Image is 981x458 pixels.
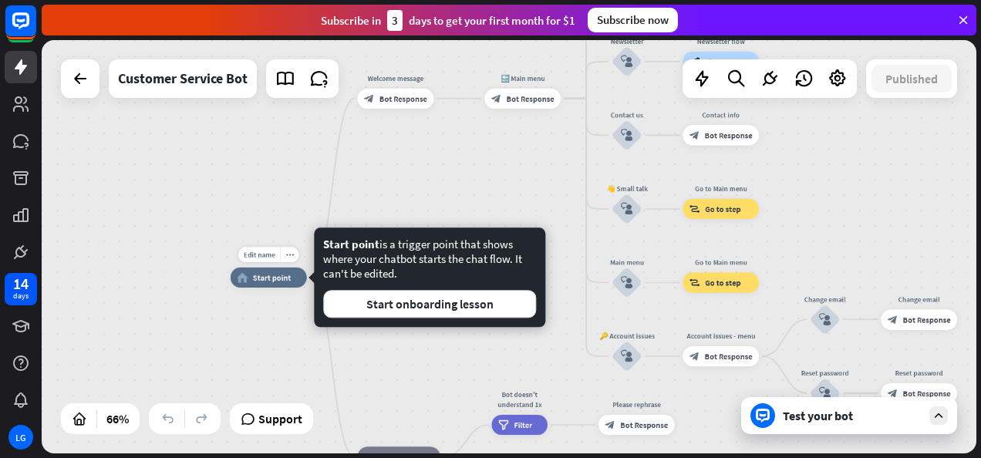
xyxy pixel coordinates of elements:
[705,56,722,66] span: Flow
[794,368,855,378] div: Reset password
[903,388,951,398] span: Bot Response
[379,93,427,103] span: Bot Response
[244,250,275,259] span: Edit name
[819,387,831,399] i: block_user_input
[675,258,767,268] div: Go to Main menu
[596,331,657,341] div: 🔑 Account issues
[258,406,302,431] span: Support
[507,93,555,103] span: Bot Response
[689,130,700,140] i: block_bot_response
[621,56,633,68] i: block_user_input
[903,315,951,325] span: Bot Response
[819,313,831,325] i: block_user_input
[12,6,59,52] button: Open LiveChat chat widget
[675,184,767,194] div: Go to Main menu
[8,425,33,450] div: LG
[588,8,678,32] div: Subscribe now
[596,184,657,194] div: 👋 Small talk
[591,399,683,409] div: Please rephrase
[498,419,509,429] i: filter
[705,351,753,361] span: Bot Response
[621,130,633,142] i: block_user_input
[364,93,374,103] i: block_bot_response
[689,204,700,214] i: block_goto
[871,65,952,93] button: Published
[888,388,898,398] i: block_bot_response
[675,331,767,341] div: Account issues - menu
[514,419,533,429] span: Filter
[5,273,37,305] a: 14 days
[253,272,291,282] span: Start point
[477,73,568,83] div: 🔙 Main menu
[102,406,133,431] div: 66%
[689,56,700,66] i: builder_tree
[675,36,767,46] div: Newsletter flow
[689,351,700,361] i: block_bot_response
[596,109,657,120] div: Contact us
[13,291,29,301] div: days
[873,294,965,304] div: Change email
[675,109,767,120] div: Contact info
[387,10,403,31] div: 3
[705,204,740,214] span: Go to step
[321,10,575,31] div: Subscribe in days to get your first month for $1
[794,294,855,304] div: Change email
[285,251,294,258] i: more_horiz
[705,130,753,140] span: Bot Response
[13,277,29,291] div: 14
[621,277,633,289] i: block_user_input
[491,93,501,103] i: block_bot_response
[323,237,536,318] div: is a trigger point that shows where your chatbot starts the chat flow. It can't be edited.
[237,272,248,282] i: home_2
[705,278,740,288] span: Go to step
[873,368,965,378] div: Reset password
[596,36,657,46] div: Newsletter
[621,203,633,215] i: block_user_input
[620,419,668,429] span: Bot Response
[323,237,379,251] span: Start point
[118,59,248,98] div: Customer Service Bot
[689,278,700,288] i: block_goto
[323,290,536,318] button: Start onboarding lesson
[888,315,898,325] i: block_bot_response
[605,419,615,429] i: block_bot_response
[783,408,922,423] div: Test your bot
[596,258,657,268] div: Main menu
[350,73,442,83] div: Welcome message
[484,389,555,409] div: Bot doesn't understand 1x
[621,350,633,362] i: block_user_input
